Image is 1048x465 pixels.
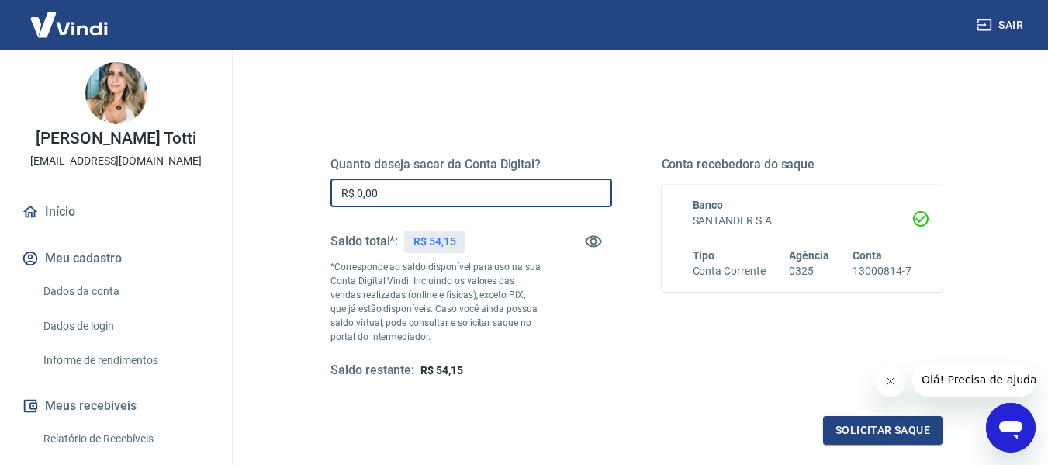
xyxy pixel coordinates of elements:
h5: Saldo total*: [330,234,398,249]
a: Dados de login [37,311,213,342]
img: Vindi [19,1,119,48]
a: Início [19,195,213,229]
h6: 0325 [789,263,829,279]
p: [EMAIL_ADDRESS][DOMAIN_NAME] [30,153,202,169]
h5: Conta recebedora do saque [662,157,943,172]
iframe: Fechar mensagem [875,366,906,397]
span: Olá! Precisa de ajuda? [9,11,130,23]
iframe: Mensagem da empresa [912,363,1036,397]
button: Solicitar saque [823,416,943,445]
span: Banco [693,199,724,211]
h6: 13000814-7 [853,263,911,279]
h6: Conta Corrente [693,263,766,279]
a: Dados da conta [37,276,213,307]
p: *Corresponde ao saldo disponível para uso na sua Conta Digital Vindi. Incluindo os valores das ve... [330,260,541,344]
a: Relatório de Recebíveis [37,423,213,455]
a: Informe de rendimentos [37,345,213,377]
button: Meus recebíveis [19,389,213,423]
h5: Quanto deseja sacar da Conta Digital? [330,157,612,172]
h6: SANTANDER S.A. [693,213,912,229]
span: R$ 54,15 [420,364,463,377]
span: Conta [853,249,882,262]
button: Sair [974,11,1029,40]
button: Meu cadastro [19,241,213,276]
p: R$ 54,15 [413,234,456,250]
iframe: Botão para abrir a janela de mensagens [986,403,1036,453]
span: Tipo [693,249,715,262]
img: 9f9ca6b5-f754-4691-912c-67f12a62de90.jpeg [85,62,147,124]
h5: Saldo restante: [330,363,414,379]
span: Agência [789,249,829,262]
p: [PERSON_NAME] Totti [36,130,195,147]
